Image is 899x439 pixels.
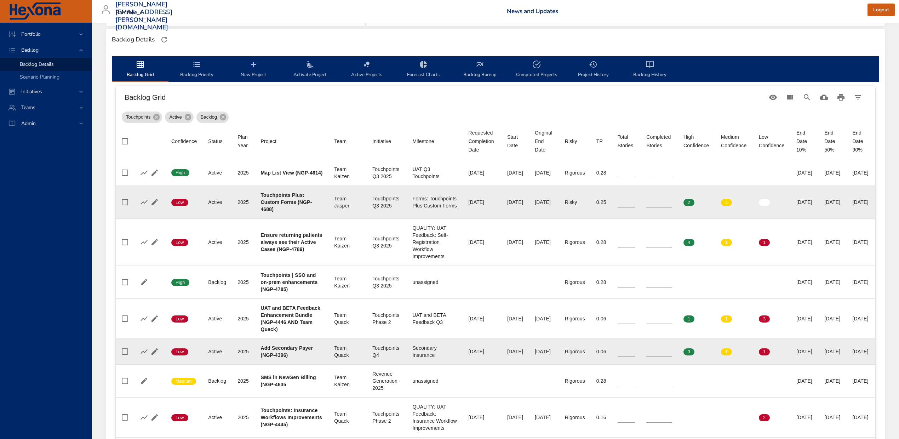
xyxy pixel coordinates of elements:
[796,279,813,286] div: [DATE]
[372,275,401,289] div: Touchpoints Q3 2025
[208,137,223,146] div: Sort
[596,137,603,146] div: Sort
[596,315,606,322] div: 0.06
[171,316,188,322] span: Low
[853,199,869,206] div: [DATE]
[565,315,585,322] div: Rigorous
[334,312,361,326] div: Team Quack
[372,137,391,146] div: Sort
[372,166,401,180] div: Touchpoints Q3 2025
[824,239,841,246] div: [DATE]
[565,137,585,146] span: Risky
[149,412,160,423] button: Edit Project Details
[110,34,157,45] div: Backlog Details
[596,414,606,421] div: 0.16
[507,199,523,206] div: [DATE]
[413,137,434,146] div: Sort
[565,169,585,176] div: Rigorous
[139,237,149,247] button: Show Burnup
[468,129,496,154] div: Requested Completion Date
[759,239,770,246] span: 1
[683,170,694,176] span: 0
[507,133,523,150] div: Start Date
[171,199,188,206] span: Low
[853,129,869,154] div: End Date 90%
[237,199,249,206] div: 2025
[796,239,813,246] div: [DATE]
[867,4,895,17] button: Logout
[171,137,197,146] div: Confidence
[468,348,496,355] div: [DATE]
[173,60,221,79] span: Backlog Priority
[721,415,732,421] span: 0
[683,133,710,150] div: High Confidence
[208,199,226,206] div: Active
[618,133,635,150] div: Sort
[413,195,457,209] div: Forms: Touchpoints Plus Custom Forms
[372,410,401,424] div: Touchpoints Phase 2
[237,377,249,384] div: 2025
[413,137,457,146] span: Milestone
[286,60,334,79] span: Activate Project
[334,137,347,146] div: Team
[824,315,841,322] div: [DATE]
[149,197,160,207] button: Edit Project Details
[139,376,149,386] button: Edit Project Details
[413,312,457,326] div: UAT and BETA Feedback Q3
[237,133,249,150] span: Plan Year
[683,349,694,355] span: 3
[853,169,869,176] div: [DATE]
[535,129,554,154] div: Sort
[468,315,496,322] div: [DATE]
[796,129,813,154] div: End Date 10%
[535,315,554,322] div: [DATE]
[196,114,221,121] span: Backlog
[16,47,44,53] span: Backlog
[237,169,249,176] div: 2025
[824,279,841,286] div: [DATE]
[798,89,815,106] button: Search
[260,272,317,292] b: Touchpoints | SSO and on-prem enhancements (NGP-4785)
[16,104,41,111] span: Teams
[334,374,361,388] div: Team Kaizen
[535,414,554,421] div: [DATE]
[413,403,457,432] div: QUALITY: UAT Feedback: Insurance Workflow Improvements
[535,129,554,154] span: Original End Date
[596,348,606,355] div: 0.06
[683,133,710,150] div: Sort
[721,133,748,150] div: Medium Confidence
[596,137,606,146] span: TP
[721,170,732,176] span: 0
[796,199,813,206] div: [DATE]
[165,112,193,123] div: Active
[781,89,798,106] button: View Columns
[759,133,785,150] span: Low Confidence
[721,316,732,322] span: 1
[468,414,496,421] div: [DATE]
[683,415,694,421] span: 0
[513,60,561,79] span: Completed Projects
[208,348,226,355] div: Active
[759,349,770,355] span: 1
[237,315,249,322] div: 2025
[853,377,869,384] div: [DATE]
[16,88,48,95] span: Initiatives
[796,169,813,176] div: [DATE]
[399,60,447,79] span: Forecast Charts
[853,239,869,246] div: [DATE]
[208,279,226,286] div: Backlog
[646,133,672,150] span: Completed Stories
[824,169,841,176] div: [DATE]
[507,414,523,421] div: [DATE]
[596,377,606,384] div: 0.28
[116,60,164,79] span: Backlog Grid
[618,133,635,150] div: Total Stories
[8,2,62,20] img: Hexona
[565,137,577,146] div: Sort
[565,239,585,246] div: Rigorous
[596,169,606,176] div: 0.28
